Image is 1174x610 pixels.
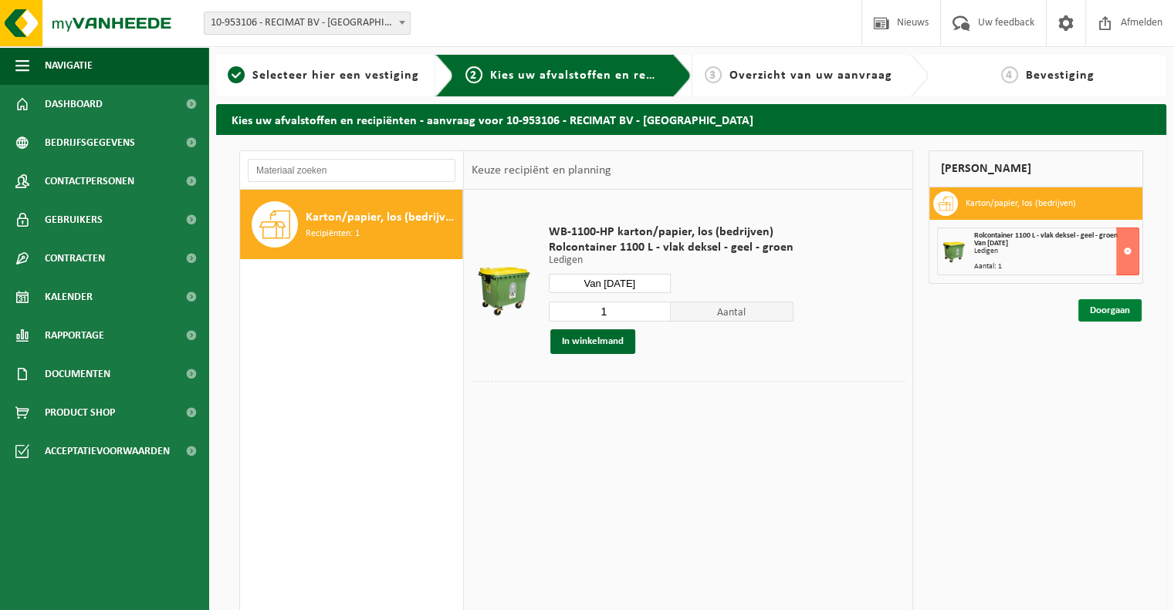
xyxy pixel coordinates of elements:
[729,69,892,82] span: Overzicht van uw aanvraag
[464,151,618,190] div: Keuze recipiënt en planning
[465,66,482,83] span: 2
[216,104,1166,134] h2: Kies uw afvalstoffen en recipiënten - aanvraag voor 10-953106 - RECIMAT BV - [GEOGRAPHIC_DATA]
[549,274,672,293] input: Selecteer datum
[974,231,1118,240] span: Rolcontainer 1100 L - vlak deksel - geel - groen
[929,150,1143,187] div: [PERSON_NAME]
[45,201,103,239] span: Gebruikers
[252,69,419,82] span: Selecteer hier een vestiging
[45,278,93,316] span: Kalender
[549,240,793,255] span: Rolcontainer 1100 L - vlak deksel - geel - groen
[550,329,635,354] button: In winkelmand
[205,12,410,34] span: 10-953106 - RECIMAT BV - KLUISBERGEN
[45,123,135,162] span: Bedrijfsgegevens
[45,355,110,393] span: Documenten
[45,239,105,278] span: Contracten
[974,239,1008,248] strong: Van [DATE]
[549,255,793,266] p: Ledigen
[705,66,722,83] span: 3
[974,263,1138,271] div: Aantal: 1
[45,432,170,470] span: Acceptatievoorwaarden
[45,162,134,201] span: Contactpersonen
[45,393,115,432] span: Product Shop
[671,302,793,322] span: Aantal
[45,316,104,355] span: Rapportage
[248,159,455,182] input: Materiaal zoeken
[45,85,103,123] span: Dashboard
[204,12,411,35] span: 10-953106 - RECIMAT BV - KLUISBERGEN
[224,66,423,85] a: 1Selecteer hier een vestiging
[240,190,463,259] button: Karton/papier, los (bedrijven) Recipiënten: 1
[974,248,1138,255] div: Ledigen
[1078,299,1142,322] a: Doorgaan
[490,69,702,82] span: Kies uw afvalstoffen en recipiënten
[549,224,793,240] span: WB-1100-HP karton/papier, los (bedrijven)
[966,191,1076,216] h3: Karton/papier, los (bedrijven)
[1001,66,1018,83] span: 4
[228,66,245,83] span: 1
[306,208,458,227] span: Karton/papier, los (bedrijven)
[306,227,360,241] span: Recipiënten: 1
[45,46,93,85] span: Navigatie
[1026,69,1094,82] span: Bevestiging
